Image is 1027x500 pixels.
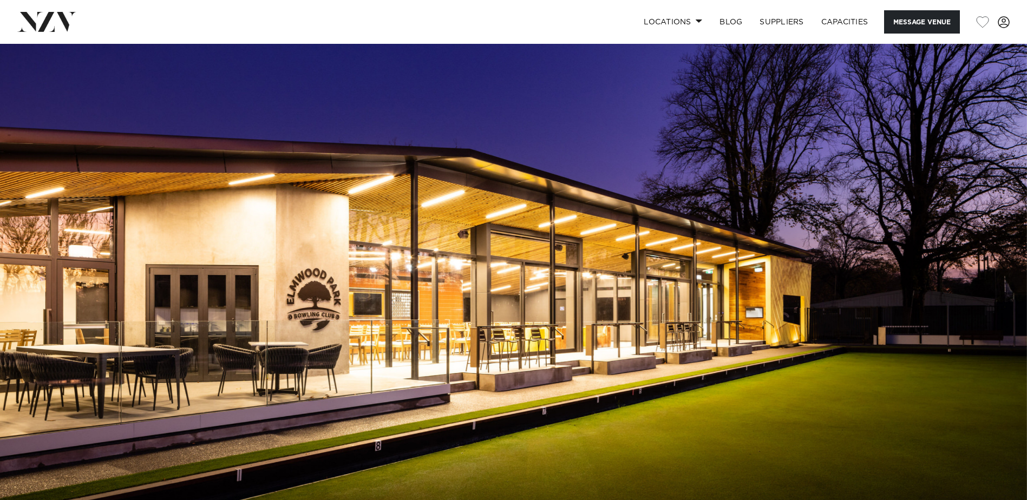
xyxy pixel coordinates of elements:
a: SUPPLIERS [751,10,812,34]
a: Capacities [813,10,877,34]
img: nzv-logo.png [17,12,76,31]
button: Message Venue [884,10,960,34]
a: Locations [635,10,711,34]
a: BLOG [711,10,751,34]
